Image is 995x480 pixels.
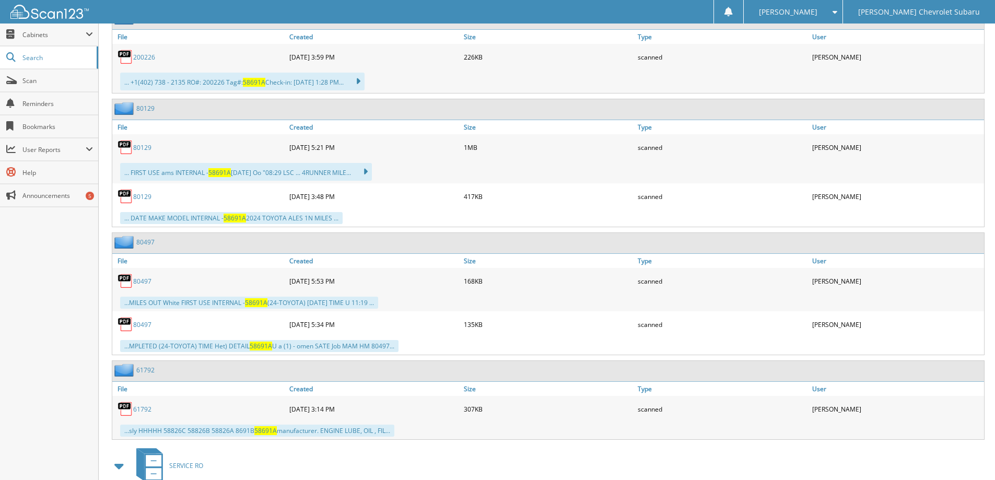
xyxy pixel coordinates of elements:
a: 80129 [136,104,155,113]
a: Created [287,382,461,396]
span: Search [22,53,91,62]
a: File [112,30,287,44]
img: scan123-logo-white.svg [10,5,89,19]
img: PDF.png [118,317,133,332]
div: scanned [635,271,810,291]
span: Announcements [22,191,93,200]
a: 80129 [133,192,151,201]
a: Size [461,120,636,134]
div: [DATE] 3:14 PM [287,399,461,419]
a: 61792 [133,405,151,414]
div: [PERSON_NAME] [810,314,984,335]
div: scanned [635,137,810,158]
span: [PERSON_NAME] Chevrolet Subaru [858,9,980,15]
div: [PERSON_NAME] [810,137,984,158]
div: ... DATE MAKE MODEL INTERNAL - 2024 TOYOTA ALES 1N MILES ... [120,212,343,224]
span: User Reports [22,145,86,154]
img: PDF.png [118,273,133,289]
a: Created [287,120,461,134]
div: ... +1(402) 738 - 2135 RO#: 200226 Tag#: Check-in: [DATE] 1:28 PM... [120,73,365,90]
img: PDF.png [118,49,133,65]
img: PDF.png [118,189,133,204]
div: scanned [635,399,810,419]
div: [DATE] 3:59 PM [287,46,461,67]
div: 5 [86,192,94,200]
a: User [810,30,984,44]
div: 307KB [461,399,636,419]
div: [DATE] 5:34 PM [287,314,461,335]
span: Cabinets [22,30,86,39]
a: User [810,382,984,396]
span: 58691A [224,214,246,223]
span: 58691A [245,298,267,307]
div: [PERSON_NAME] [810,271,984,291]
div: 1MB [461,137,636,158]
a: Type [635,382,810,396]
a: User [810,120,984,134]
div: 417KB [461,186,636,207]
span: 58691A [243,78,265,87]
a: Created [287,254,461,268]
a: File [112,120,287,134]
img: folder2.png [114,102,136,115]
div: [PERSON_NAME] [810,46,984,67]
a: File [112,254,287,268]
a: User [810,254,984,268]
div: [DATE] 5:21 PM [287,137,461,158]
span: Help [22,168,93,177]
a: File [112,382,287,396]
a: 80497 [136,238,155,247]
div: ...MILES OUT White FIRST USE INTERNAL - (24-TOYOTA) [DATE] TIME U 11:19 ... [120,297,378,309]
div: 226KB [461,46,636,67]
a: 80497 [133,320,151,329]
div: ...sly HHHHH 58826C 58826B 58826A 8691B manufacturer. ENGINE LUBE, OIL , FIL... [120,425,394,437]
img: folder2.png [114,364,136,377]
span: Bookmarks [22,122,93,131]
div: [DATE] 5:53 PM [287,271,461,291]
img: PDF.png [118,139,133,155]
div: scanned [635,186,810,207]
a: 80497 [133,277,151,286]
div: 168KB [461,271,636,291]
div: [DATE] 3:48 PM [287,186,461,207]
a: Type [635,30,810,44]
span: 58691A [250,342,272,350]
a: 80129 [133,143,151,152]
div: scanned [635,46,810,67]
a: Size [461,254,636,268]
div: scanned [635,314,810,335]
img: folder2.png [114,236,136,249]
img: PDF.png [118,401,133,417]
div: ...MPLETED (24-TOYOTA) TIME Het) DETAIL U a (1) - omen SATE Job MAM HM 80497... [120,340,399,352]
a: 200226 [133,53,155,62]
a: Created [287,30,461,44]
span: 58691A [254,426,277,435]
a: 61792 [136,366,155,374]
iframe: Chat Widget [943,430,995,480]
span: Reminders [22,99,93,108]
a: Type [635,254,810,268]
span: 58691A [208,168,231,177]
a: Size [461,382,636,396]
div: 135KB [461,314,636,335]
a: Type [635,120,810,134]
div: [PERSON_NAME] [810,399,984,419]
span: [PERSON_NAME] [759,9,817,15]
span: Scan [22,76,93,85]
div: ... FIRST USE ams INTERNAL - [DATE] Oo "08:29 LSC ... 4RUNNER MILE... [120,163,372,181]
div: [PERSON_NAME] [810,186,984,207]
span: SERVICE RO [169,461,203,470]
a: Size [461,30,636,44]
